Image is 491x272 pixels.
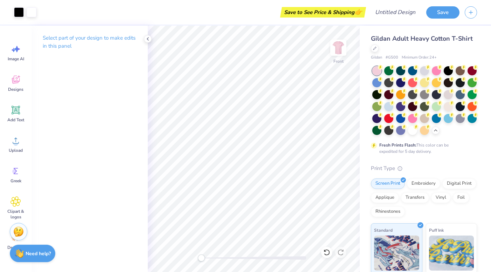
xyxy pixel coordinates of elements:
span: Standard [374,226,393,234]
div: Save to See Price & Shipping [282,7,364,18]
img: Standard [374,236,419,271]
span: Add Text [7,117,24,123]
div: Screen Print [371,178,405,189]
div: Foil [453,192,469,203]
span: Greek [11,178,21,184]
div: Print Type [371,164,477,172]
span: Image AI [8,56,24,62]
strong: Fresh Prints Flash: [379,142,416,148]
div: Digital Print [442,178,476,189]
div: Embroidery [407,178,440,189]
span: Clipart & logos [4,209,27,220]
span: Upload [9,148,23,153]
span: Designs [8,87,23,92]
div: Vinyl [431,192,451,203]
div: Accessibility label [198,254,205,261]
span: Puff Ink [429,226,444,234]
span: Decorate [7,245,24,250]
div: This color can be expedited for 5 day delivery. [379,142,465,155]
div: Rhinestones [371,206,405,217]
img: Puff Ink [429,236,474,271]
span: Gildan [371,55,382,61]
p: Select part of your design to make edits in this panel [43,34,137,50]
span: Minimum Order: 24 + [402,55,437,61]
span: # G500 [386,55,398,61]
span: Gildan Adult Heavy Cotton T-Shirt [371,34,473,43]
div: Applique [371,192,399,203]
span: 👉 [354,8,362,16]
div: Front [333,58,344,64]
button: Save [426,6,459,19]
input: Untitled Design [369,5,421,19]
div: Transfers [401,192,429,203]
img: Front [331,41,345,55]
strong: Need help? [26,250,51,257]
